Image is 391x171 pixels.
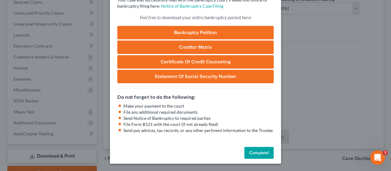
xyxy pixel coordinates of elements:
[117,55,274,69] a: Certificate of Credit Counseling
[123,109,274,115] li: File any additional required documents
[244,147,274,159] button: Complete!
[123,121,274,127] li: File Form B121 with the court (if not already filed)
[123,115,274,121] li: Send Notice of Bankruptcy to required parties
[370,150,385,165] iframe: Intercom live chat
[117,41,274,54] a: Creditor Matrix
[123,103,274,109] li: Make your payment to the court
[383,150,388,155] span: 3
[123,127,274,134] li: Send pay advices, tax records, or any other pertinent information to the Trustee
[117,26,274,39] a: Bankruptcy Petition
[117,14,274,21] p: Feel free to download your entire bankruptcy packet here:
[117,93,274,101] h5: Do not forget to do the following:
[161,3,223,9] a: Notice of Bankruptcy Case Filing
[117,70,274,83] a: Statement of Social Security Number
